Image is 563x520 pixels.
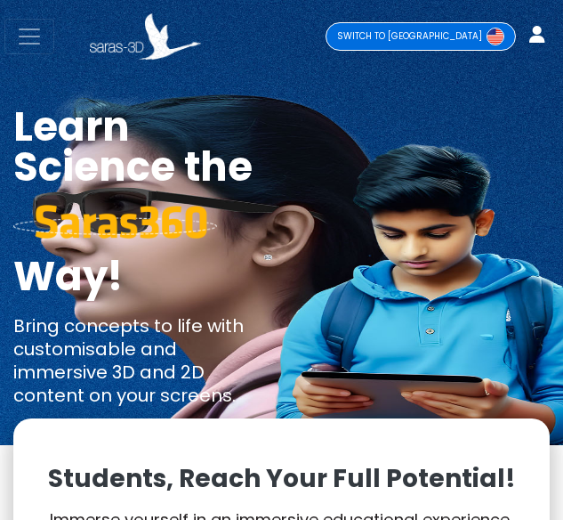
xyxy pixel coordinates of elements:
[326,22,516,51] a: SWITCH TO [GEOGRAPHIC_DATA]
[13,107,269,297] h1: Learn Science the Way!
[90,13,201,60] img: Saras 3D
[4,19,54,54] button: Toggle navigation
[13,314,269,407] p: Bring concepts to life with customisable and immersive 3D and 2D content on your screens.
[22,463,541,495] p: Students, Reach Your Full Potential!
[13,205,217,239] img: saras 360
[487,28,504,45] img: Switch to USA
